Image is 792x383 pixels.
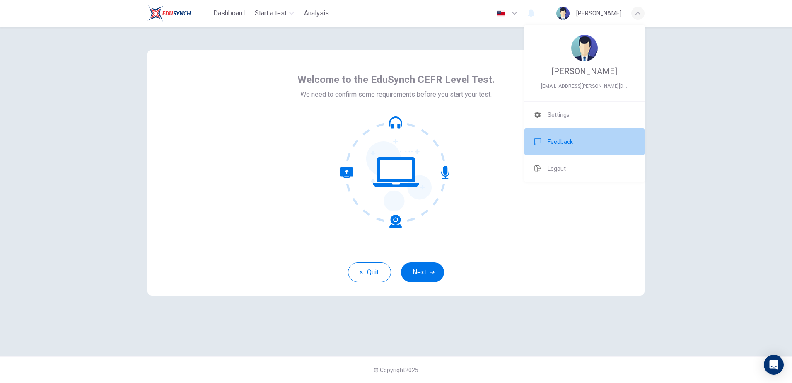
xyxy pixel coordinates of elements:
span: thamara.oliveira@statkraft.com [534,81,635,91]
span: Logout [548,164,566,174]
span: [PERSON_NAME] [552,66,617,76]
img: Profile picture [571,35,598,61]
span: Feedback [548,137,573,147]
span: Settings [548,110,570,120]
div: Open Intercom Messenger [764,355,784,375]
a: Settings [524,102,645,128]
